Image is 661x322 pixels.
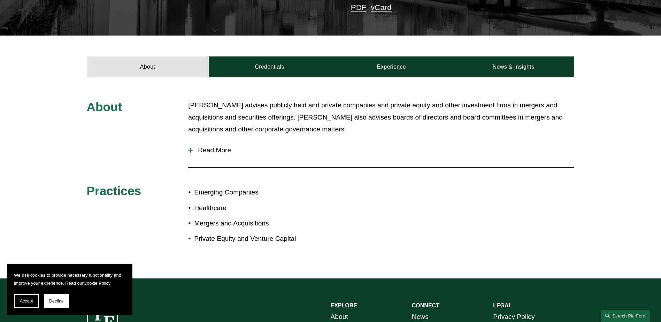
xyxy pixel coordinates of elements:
[7,264,132,315] section: Cookie banner
[44,294,69,308] button: Decline
[493,302,512,308] strong: LEGAL
[194,217,330,230] p: Mergers and Acquisitions
[601,310,650,322] a: Search this site
[87,56,209,77] a: About
[412,302,439,308] strong: CONNECT
[84,281,110,286] a: Cookie Policy
[188,99,574,136] p: [PERSON_NAME] advises publicly held and private companies and private equity and other investment...
[87,184,141,198] span: Practices
[14,294,39,308] button: Accept
[193,146,574,154] span: Read More
[20,299,33,304] span: Accept
[331,56,453,77] a: Experience
[331,302,357,308] strong: EXPLORE
[188,141,574,159] button: Read More
[194,233,330,245] p: Private Equity and Venture Capital
[351,3,367,12] a: PDF
[209,56,331,77] a: Credentials
[14,271,125,287] p: We use cookies to provide necessary functionality and improve your experience. Read our .
[371,3,392,12] a: vCard
[194,202,330,214] p: Healthcare
[87,100,122,114] span: About
[194,186,330,199] p: Emerging Companies
[452,56,574,77] a: News & Insights
[49,299,64,304] span: Decline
